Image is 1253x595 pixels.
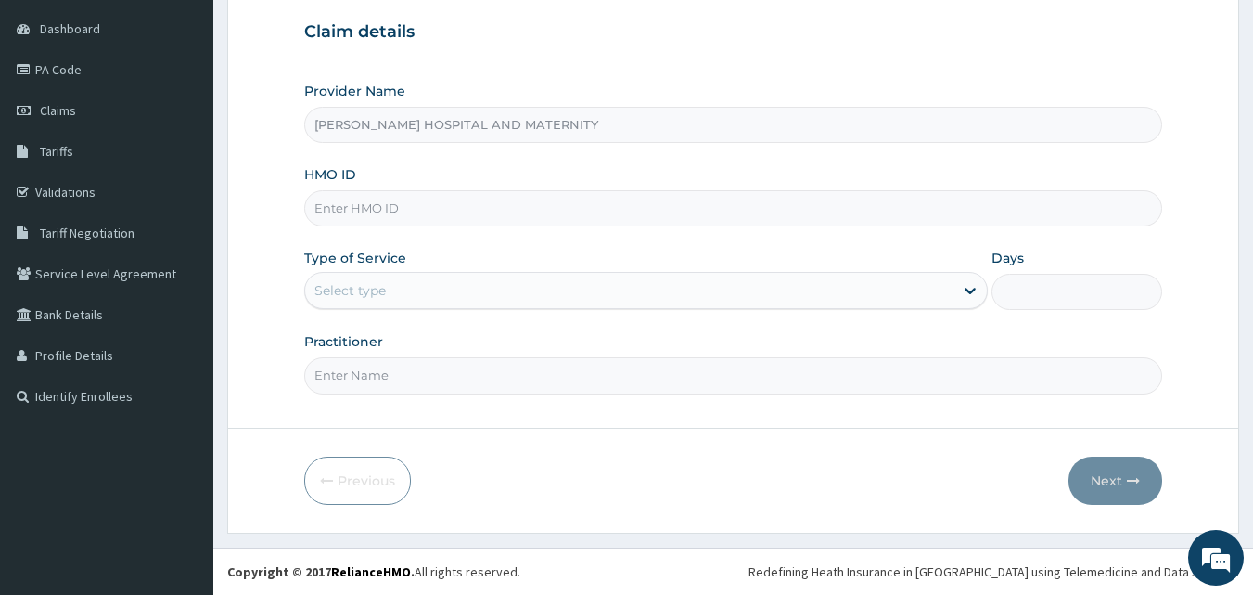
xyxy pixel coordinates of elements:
button: Next [1068,457,1162,505]
span: Claims [40,102,76,119]
a: RelianceHMO [331,563,411,580]
label: HMO ID [304,165,356,184]
label: Type of Service [304,249,406,267]
div: Select type [314,281,386,300]
label: Days [991,249,1024,267]
span: Tariffs [40,143,73,160]
label: Provider Name [304,82,405,100]
input: Enter Name [304,357,1163,394]
h3: Claim details [304,22,1163,43]
span: Dashboard [40,20,100,37]
label: Practitioner [304,332,383,351]
input: Enter HMO ID [304,190,1163,226]
footer: All rights reserved. [213,548,1253,595]
div: Redefining Heath Insurance in [GEOGRAPHIC_DATA] using Telemedicine and Data Science! [748,563,1239,581]
strong: Copyright © 2017 . [227,563,415,580]
button: Previous [304,457,411,505]
span: Tariff Negotiation [40,225,134,241]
